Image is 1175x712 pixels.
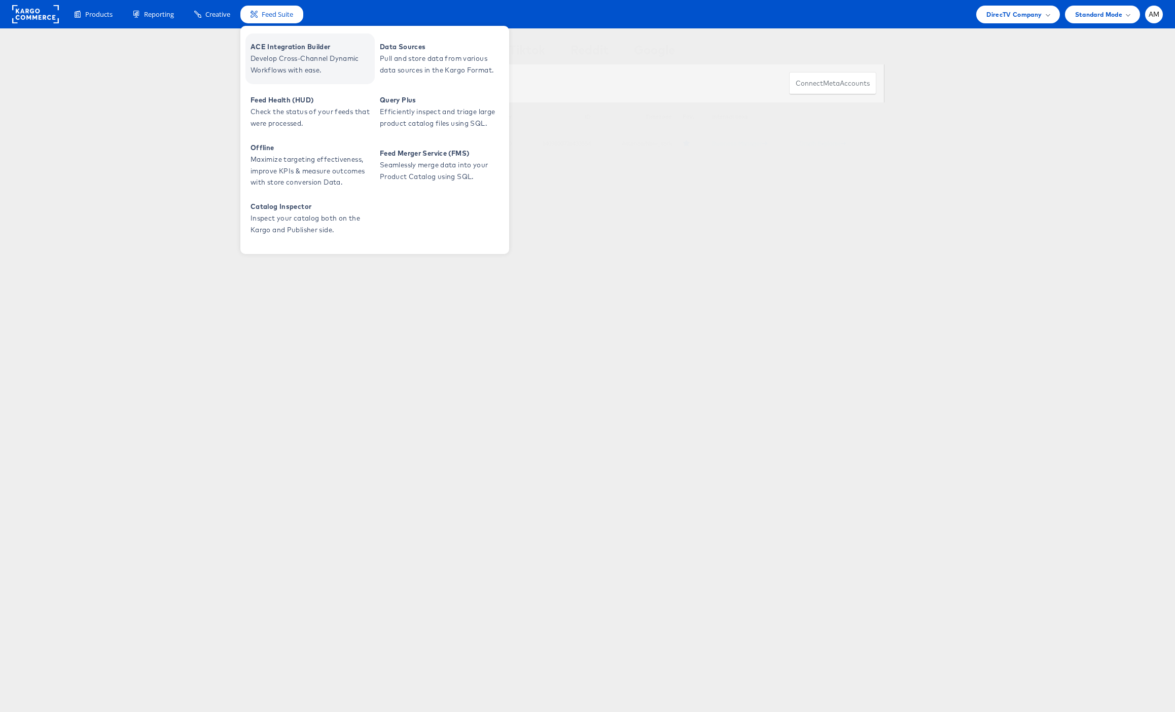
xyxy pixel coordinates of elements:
span: Catalog Inspector [251,201,372,212]
span: meta [823,79,840,88]
span: Check the status of your feeds that were processed. [251,106,372,129]
span: Feed Suite [262,10,293,19]
span: Standard Mode [1075,9,1122,20]
a: Catalog Inspector Inspect your catalog both on the Kargo and Publisher side. [245,193,375,244]
div: Reddit [571,41,609,64]
th: ID [517,102,596,131]
span: Feed Health (HUD) [251,94,372,106]
span: Data Sources [380,41,502,53]
a: Business Manager [712,139,767,147]
span: ACE Integration Builder [251,41,372,53]
td: 1409800726433554 [517,131,596,156]
div: Tiktok [509,41,545,64]
span: DirecTV Company [986,9,1042,20]
span: Efficiently inspect and triage large product catalog files using SQL. [380,106,502,129]
th: Timezone [596,102,678,131]
span: Reporting [144,10,174,19]
span: Develop Cross-Channel Dynamic Workflows with ease. [251,53,372,76]
span: Creative [205,10,230,19]
a: Feed Merger Service (FMS) Seamlessly merge data into your Product Catalog using SQL. [375,140,504,191]
span: Offline [251,142,372,154]
a: Feed Health (HUD) Check the status of your feeds that were processed. [245,87,375,137]
a: Offline Maximize targeting effectiveness, improve KPIs & measure outcomes with store conversion D... [245,140,375,191]
span: AM [1149,11,1160,18]
a: Query Plus Efficiently inspect and triage large product catalog files using SQL. [375,87,504,137]
span: Feed Merger Service (FMS) [380,148,502,159]
div: Google [634,41,675,64]
span: Products [85,10,113,19]
a: Data Sources Pull and store data from various data sources in the Kargo Format. [375,33,504,84]
a: ACE Integration Builder Develop Cross-Channel Dynamic Workflows with ease. [245,33,375,84]
span: Inspect your catalog both on the Kargo and Publisher side. [251,212,372,236]
a: Graph Explorer [799,139,846,147]
span: Seamlessly merge data into your Product Catalog using SQL. [380,159,502,183]
span: Pull and store data from various data sources in the Kargo Format. [380,53,502,76]
span: Query Plus [380,94,502,106]
td: America/New_York [596,131,678,156]
button: ConnectmetaAccounts [789,72,876,95]
span: Maximize targeting effectiveness, improve KPIs & measure outcomes with store conversion Data. [251,154,372,188]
